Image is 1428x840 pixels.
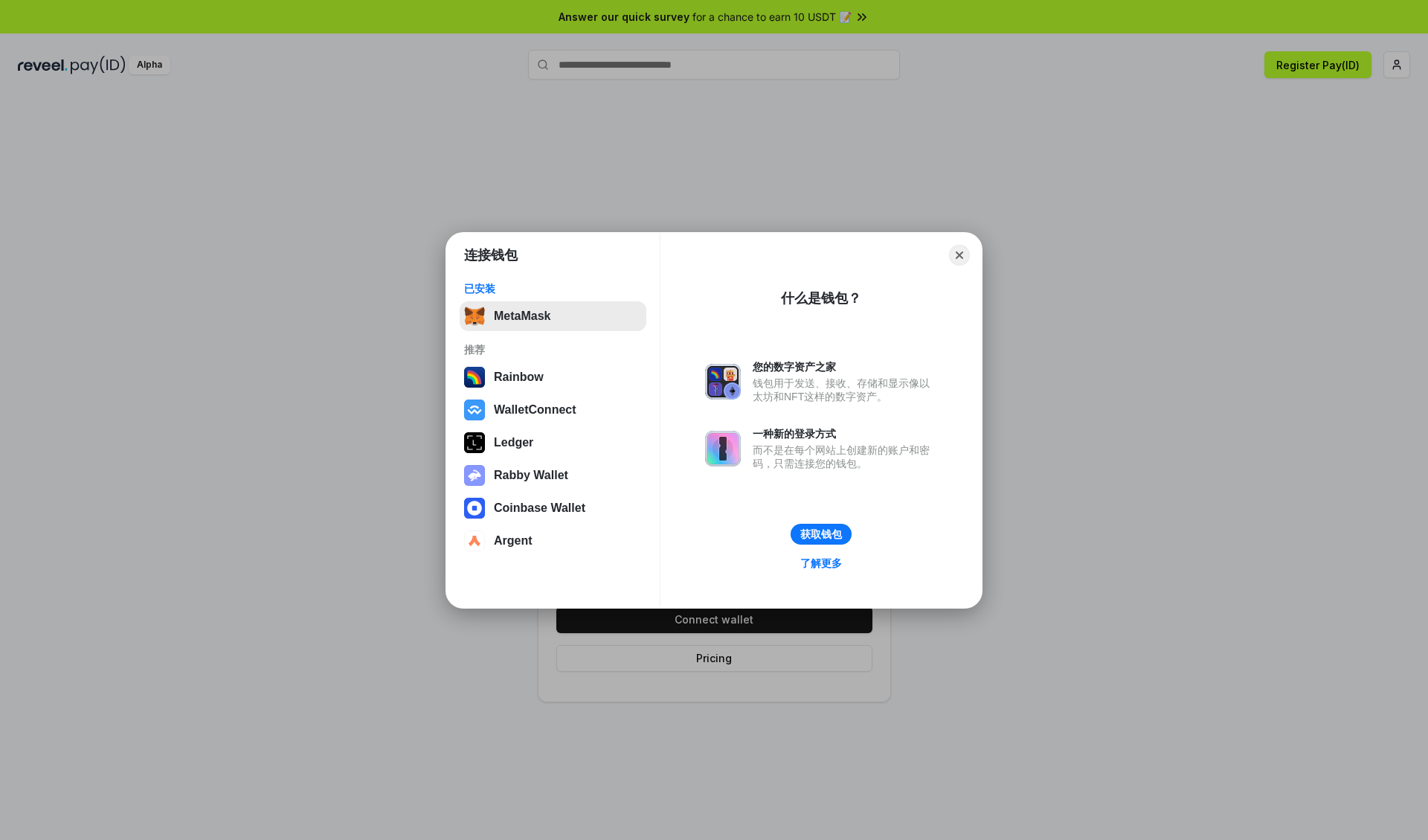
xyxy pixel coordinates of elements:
[464,282,642,295] div: 已安装
[464,246,518,264] h1: 连接钱包
[494,436,533,449] div: Ledger
[753,376,937,403] div: 钱包用于发送、接收、存储和显示像以太坊和NFT这样的数字资产。
[791,554,851,573] a: 了解更多
[781,289,861,307] div: 什么是钱包？
[494,310,550,323] div: MetaMask
[494,469,568,482] div: Rabby Wallet
[464,465,485,486] img: svg+xml,%3Csvg%20xmlns%3D%22http%3A%2F%2Fwww.w3.org%2F2000%2Fsvg%22%20fill%3D%22none%22%20viewBox...
[460,461,646,490] button: Rabby Wallet
[460,395,646,425] button: WalletConnect
[464,343,642,356] div: 推荐
[800,557,842,570] div: 了解更多
[464,530,485,551] img: svg+xml,%3Csvg%20width%3D%2228%22%20height%3D%2228%22%20viewBox%3D%220%200%2028%2028%22%20fill%3D...
[753,443,937,470] div: 而不是在每个网站上创建新的账户和密码，只需连接您的钱包。
[705,364,741,400] img: svg+xml,%3Csvg%20xmlns%3D%22http%3A%2F%2Fwww.w3.org%2F2000%2Fsvg%22%20fill%3D%22none%22%20viewBox...
[949,245,970,266] button: Close
[791,524,852,545] button: 获取钱包
[705,431,741,467] img: svg+xml,%3Csvg%20xmlns%3D%22http%3A%2F%2Fwww.w3.org%2F2000%2Fsvg%22%20fill%3D%22none%22%20viewBox...
[494,501,585,515] div: Coinbase Wallet
[460,493,646,523] button: Coinbase Wallet
[460,428,646,458] button: Ledger
[753,360,937,373] div: 您的数字资产之家
[464,498,485,519] img: svg+xml,%3Csvg%20width%3D%2228%22%20height%3D%2228%22%20viewBox%3D%220%200%2028%2028%22%20fill%3D...
[753,427,937,440] div: 一种新的登录方式
[464,400,485,420] img: svg+xml,%3Csvg%20width%3D%2228%22%20height%3D%2228%22%20viewBox%3D%220%200%2028%2028%22%20fill%3D...
[464,367,485,388] img: svg+xml,%3Csvg%20width%3D%22120%22%20height%3D%22120%22%20viewBox%3D%220%200%20120%20120%22%20fil...
[494,534,533,548] div: Argent
[464,432,485,453] img: svg+xml,%3Csvg%20xmlns%3D%22http%3A%2F%2Fwww.w3.org%2F2000%2Fsvg%22%20width%3D%2228%22%20height%3...
[464,306,485,327] img: svg+xml,%3Csvg%20fill%3D%22none%22%20height%3D%2233%22%20viewBox%3D%220%200%2035%2033%22%20width%...
[460,362,646,392] button: Rainbow
[494,371,544,384] div: Rainbow
[460,301,646,331] button: MetaMask
[494,403,576,417] div: WalletConnect
[460,526,646,556] button: Argent
[800,528,842,541] div: 获取钱包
